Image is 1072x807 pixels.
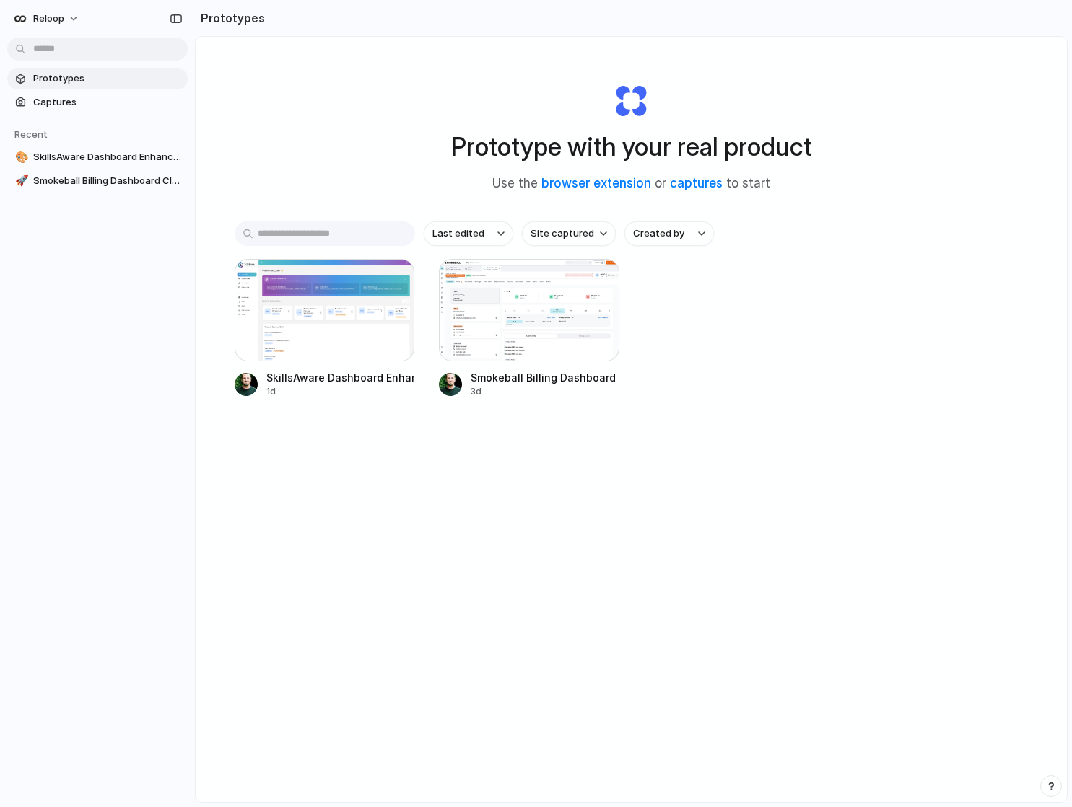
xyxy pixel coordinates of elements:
h2: Prototypes [195,9,265,27]
button: Created by [624,221,714,246]
div: SkillsAware Dashboard Enhancements [266,370,415,385]
button: 🎨 [13,150,27,164]
div: 🚀 [15,172,25,189]
button: Site captured [522,221,616,246]
div: 🎨 [15,149,25,166]
button: Reloop [7,7,87,30]
button: 🚀 [13,174,27,188]
h1: Prototype with your real product [451,128,812,166]
a: browser extension [541,176,651,190]
a: 🎨SkillsAware Dashboard Enhancements [7,146,188,168]
span: Smokeball Billing Dashboard Cleanup [33,174,182,188]
span: Created by [633,226,684,241]
a: captures [670,176,723,190]
span: Captures [33,95,182,110]
a: Captures [7,92,188,113]
span: Use the or to start [492,175,770,193]
div: 3d [471,385,619,398]
span: Recent [14,128,48,140]
span: Prototypes [33,71,182,86]
a: SkillsAware Dashboard EnhancementsSkillsAware Dashboard Enhancements1d [235,259,415,398]
span: Last edited [432,226,484,241]
button: Last edited [424,221,513,246]
div: 1d [266,385,415,398]
span: Reloop [33,12,64,26]
a: Smokeball Billing Dashboard CleanupSmokeball Billing Dashboard Cleanup3d [439,259,619,398]
span: SkillsAware Dashboard Enhancements [33,150,182,164]
span: Site captured [531,226,594,241]
a: Prototypes [7,68,188,89]
div: Smokeball Billing Dashboard Cleanup [471,370,619,385]
a: 🚀Smokeball Billing Dashboard Cleanup [7,170,188,192]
